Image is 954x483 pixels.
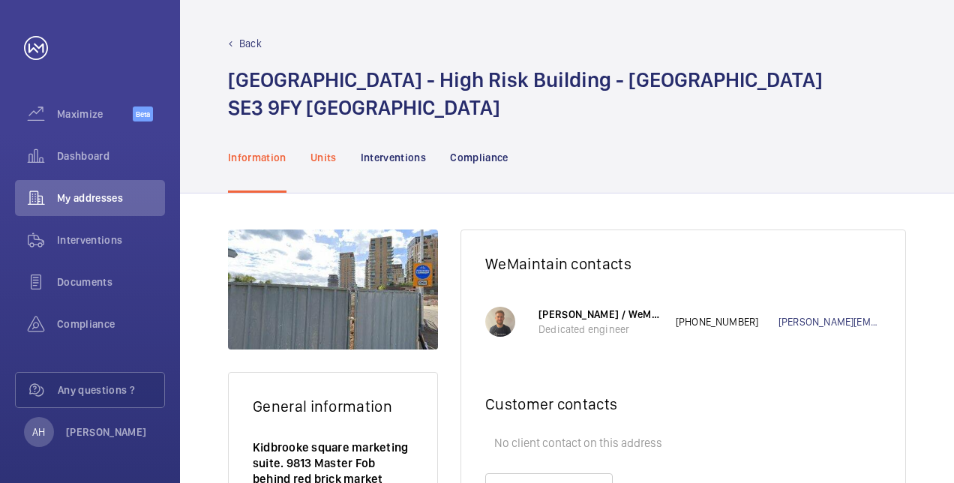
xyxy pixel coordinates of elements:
[485,254,881,273] h2: WeMaintain contacts
[778,314,881,329] a: [PERSON_NAME][EMAIL_ADDRESS][DOMAIN_NAME]
[485,394,881,413] h2: Customer contacts
[450,150,508,165] p: Compliance
[361,150,427,165] p: Interventions
[228,150,286,165] p: Information
[253,397,413,415] h2: General information
[228,66,823,121] h1: [GEOGRAPHIC_DATA] - High Risk Building - [GEOGRAPHIC_DATA] SE3 9FY [GEOGRAPHIC_DATA]
[239,36,262,51] p: Back
[57,232,165,247] span: Interventions
[66,424,147,439] p: [PERSON_NAME]
[57,190,165,205] span: My addresses
[310,150,337,165] p: Units
[538,322,661,337] p: Dedicated engineer
[32,424,45,439] p: AH
[57,316,165,331] span: Compliance
[57,148,165,163] span: Dashboard
[58,382,164,397] span: Any questions ?
[676,314,778,329] p: [PHONE_NUMBER]
[57,106,133,121] span: Maximize
[485,428,881,458] p: No client contact on this address
[133,106,153,121] span: Beta
[538,307,661,322] p: [PERSON_NAME] / WeMaintain [GEOGRAPHIC_DATA]
[57,274,165,289] span: Documents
